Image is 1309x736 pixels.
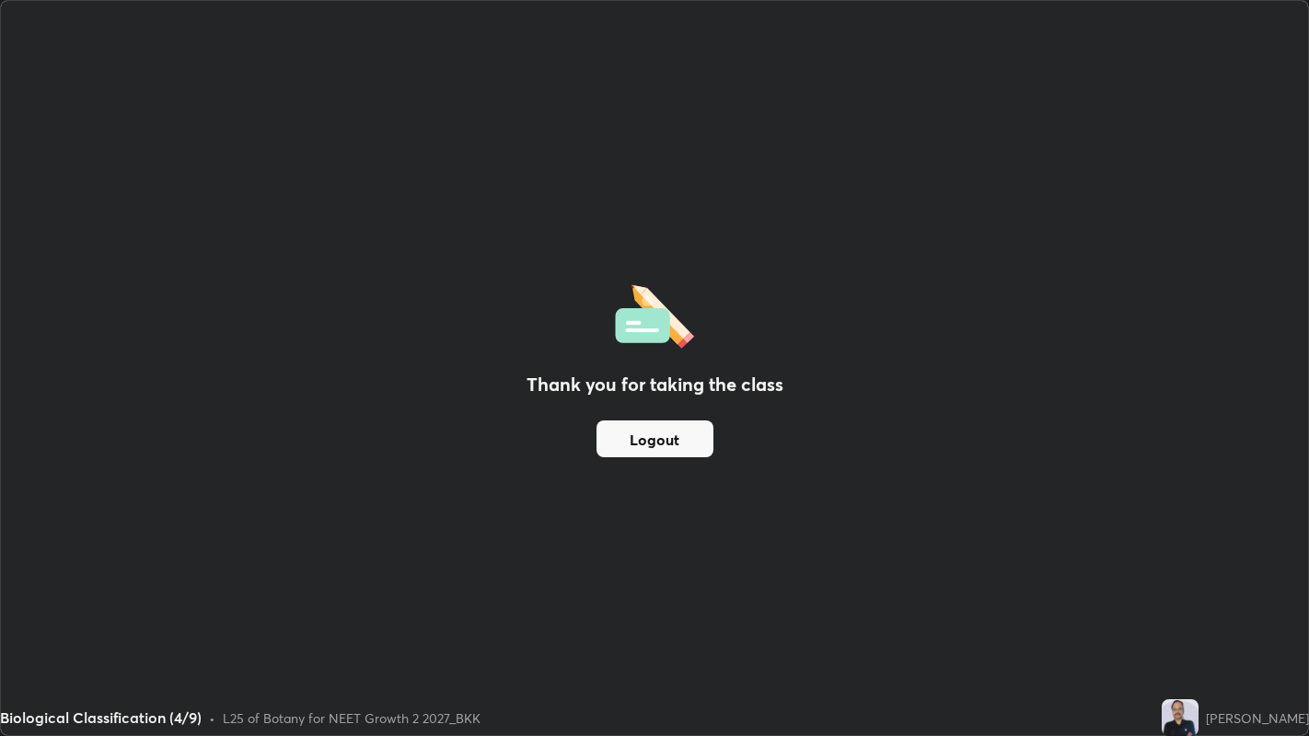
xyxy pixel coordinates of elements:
[1162,699,1199,736] img: c22f2f72b68d4e3d9e23a0c2e36e7e3d.jpg
[615,279,694,349] img: offlineFeedback.1438e8b3.svg
[209,708,215,728] div: •
[1206,708,1309,728] div: [PERSON_NAME]
[597,420,713,457] button: Logout
[527,371,783,398] h2: Thank you for taking the class
[223,708,481,728] div: L25 of Botany for NEET Growth 2 2027_BKK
